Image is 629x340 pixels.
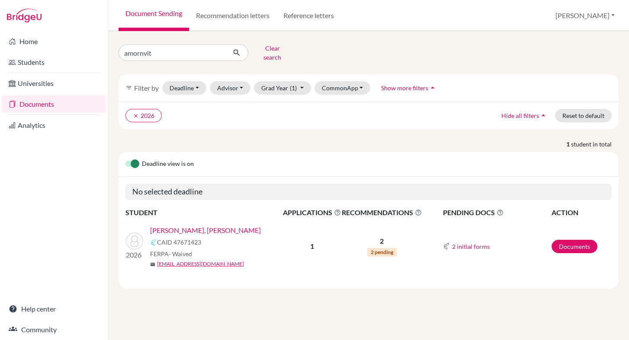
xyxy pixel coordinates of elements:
a: Help center [2,300,106,318]
i: clear [133,113,139,119]
span: mail [150,262,155,267]
span: CAID 47671423 [157,238,201,247]
span: Hide all filters [501,112,539,119]
span: - Waived [169,250,192,257]
a: Documents [2,95,106,113]
a: Students [2,54,106,71]
button: Advisor [210,81,251,95]
span: Show more filters [381,84,428,92]
button: Hide all filtersarrow_drop_up [494,109,555,122]
span: 2 pending [367,248,397,257]
a: Universities [2,75,106,92]
span: APPLICATIONS [283,207,341,218]
button: clear2026 [125,109,162,122]
i: arrow_drop_up [428,83,437,92]
th: ACTION [551,207,612,218]
a: [PERSON_NAME], [PERSON_NAME] [150,225,261,235]
p: 2 [342,236,422,246]
button: [PERSON_NAME] [552,7,619,24]
img: Common App logo [150,239,157,246]
span: RECOMMENDATIONS [342,207,422,218]
button: 2 initial forms [452,241,490,251]
span: PENDING DOCS [443,207,551,218]
img: Bridge-U [7,9,42,22]
a: [EMAIL_ADDRESS][DOMAIN_NAME] [157,260,244,268]
input: Find student by name... [119,44,226,61]
span: FERPA [150,249,192,258]
span: Deadline view is on [142,159,194,169]
button: Show more filtersarrow_drop_up [374,81,444,95]
a: Analytics [2,117,106,134]
button: Deadline [162,81,206,95]
i: filter_list [125,84,132,91]
span: (1) [290,84,297,92]
th: STUDENT [125,207,282,218]
i: arrow_drop_up [539,111,548,120]
img: Common App logo [443,243,450,250]
button: Reset to default [555,109,612,122]
a: Community [2,321,106,338]
button: CommonApp [314,81,371,95]
strong: 1 [566,140,571,149]
button: Clear search [248,41,296,64]
a: Documents [552,240,597,253]
a: Home [2,33,106,50]
span: student in total [571,140,619,149]
p: 2026 [126,250,143,260]
h5: No selected deadline [125,184,612,200]
button: Grad Year(1) [254,81,311,95]
b: 1 [310,242,314,250]
span: Filter by [134,84,159,92]
img: Narula, Amornvit [126,232,143,250]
